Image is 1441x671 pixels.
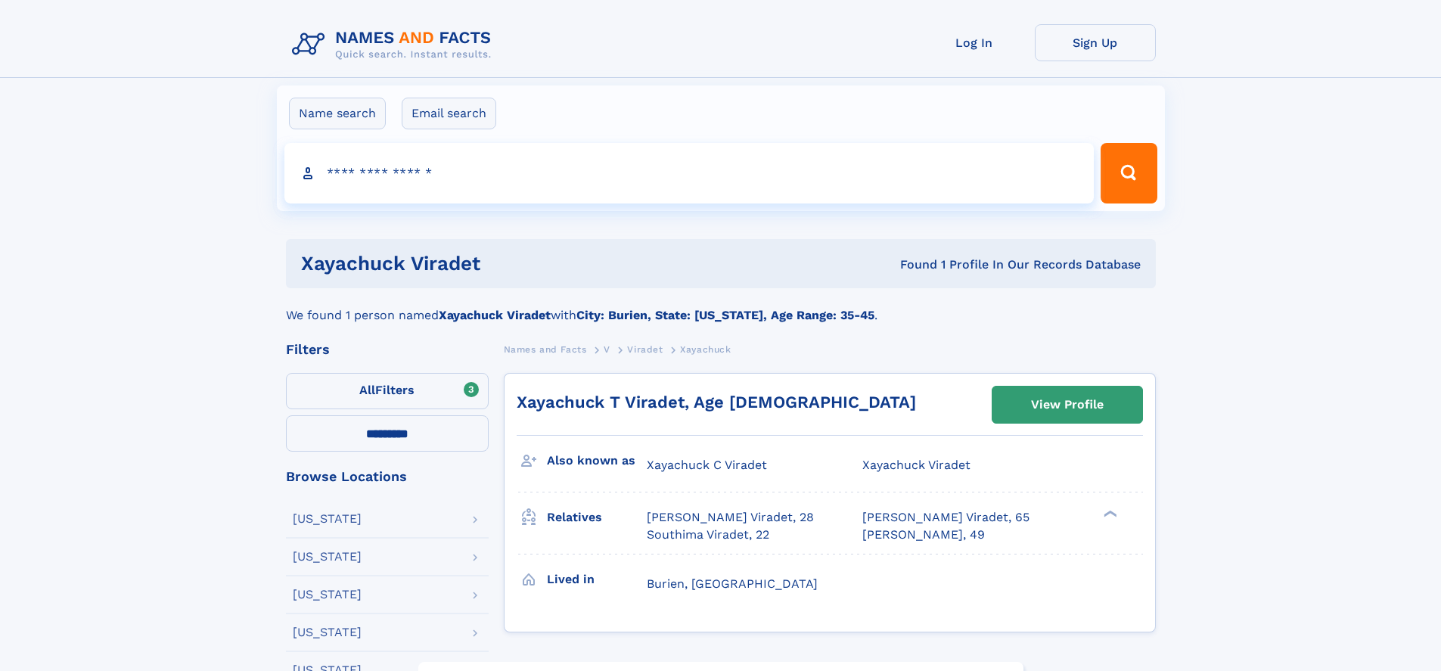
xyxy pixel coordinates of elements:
[627,344,663,355] span: Viradet
[647,576,818,591] span: Burien, [GEOGRAPHIC_DATA]
[576,308,874,322] b: City: Burien, State: [US_STATE], Age Range: 35-45
[439,308,551,322] b: Xayachuck Viradet
[1100,509,1118,519] div: ❯
[359,383,375,397] span: All
[504,340,587,359] a: Names and Facts
[547,448,647,474] h3: Also known as
[286,288,1156,325] div: We found 1 person named with .
[284,143,1095,203] input: search input
[286,24,504,65] img: Logo Names and Facts
[604,344,610,355] span: V
[286,373,489,409] label: Filters
[293,551,362,563] div: [US_STATE]
[1035,24,1156,61] a: Sign Up
[547,567,647,592] h3: Lived in
[293,626,362,638] div: [US_STATE]
[992,387,1142,423] a: View Profile
[647,458,767,472] span: Xayachuck C Viradet
[1031,387,1104,422] div: View Profile
[547,505,647,530] h3: Relatives
[647,509,814,526] a: [PERSON_NAME] Viradet, 28
[647,527,769,543] a: Southima Viradet, 22
[293,589,362,601] div: [US_STATE]
[1101,143,1157,203] button: Search Button
[690,256,1141,273] div: Found 1 Profile In Our Records Database
[293,513,362,525] div: [US_STATE]
[286,343,489,356] div: Filters
[301,254,691,273] h1: Xayachuck Viradet
[286,470,489,483] div: Browse Locations
[862,509,1030,526] a: [PERSON_NAME] Viradet, 65
[680,344,731,355] span: Xayachuck
[627,340,663,359] a: Viradet
[289,98,386,129] label: Name search
[517,393,916,412] a: Xayachuck T Viradet, Age [DEMOGRAPHIC_DATA]
[604,340,610,359] a: V
[862,527,985,543] a: [PERSON_NAME], 49
[402,98,496,129] label: Email search
[914,24,1035,61] a: Log In
[862,458,971,472] span: Xayachuck Viradet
